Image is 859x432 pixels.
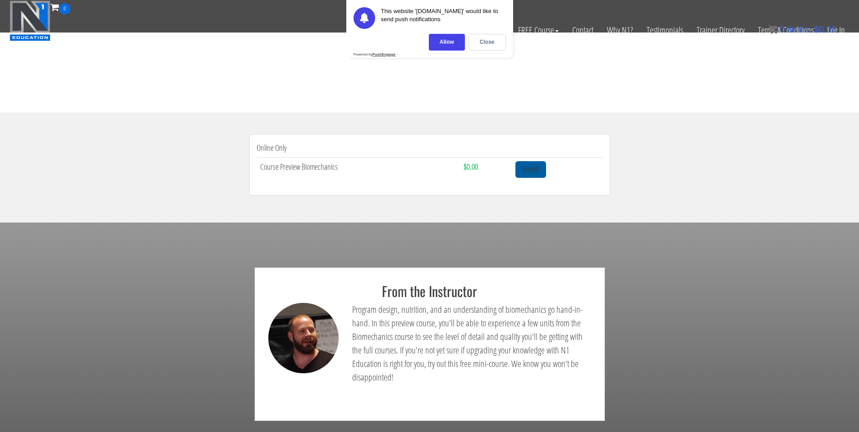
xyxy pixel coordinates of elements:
span: 0 [780,24,785,34]
div: This website '[DOMAIN_NAME]' would like to send push notifications [381,7,506,29]
div: Powered by [354,52,396,56]
td: Course Preview Biomechanics [257,157,460,181]
span: 0 [59,3,70,14]
a: Trainer Directory [690,14,751,46]
a: Log In [821,14,852,46]
a: 0 items: $0.00 [768,24,836,34]
p: Program design, nutrition, and an understanding of biomechanics go hand-in-hand. In this preview ... [352,303,591,384]
img: icon11.png [768,25,777,34]
div: Close [469,34,506,51]
a: Terms & Conditions [751,14,821,46]
a: Contact [565,14,600,46]
a: Why N1? [600,14,640,46]
a: 0 [51,1,70,13]
h2: From the Instructor [262,283,598,298]
strong: PushEngage [372,52,395,56]
a: Testimonials [640,14,690,46]
img: n1-education [9,0,51,41]
strong: $0.00 [464,161,478,172]
div: Allow [429,34,465,51]
span: items: [787,24,811,34]
a: Enroll [515,161,546,178]
bdi: 0.00 [814,24,836,34]
h4: Online Only [257,144,603,153]
a: FREE Course [511,14,565,46]
img: kassem-coach-comment-description [268,303,339,374]
span: $ [814,24,819,34]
